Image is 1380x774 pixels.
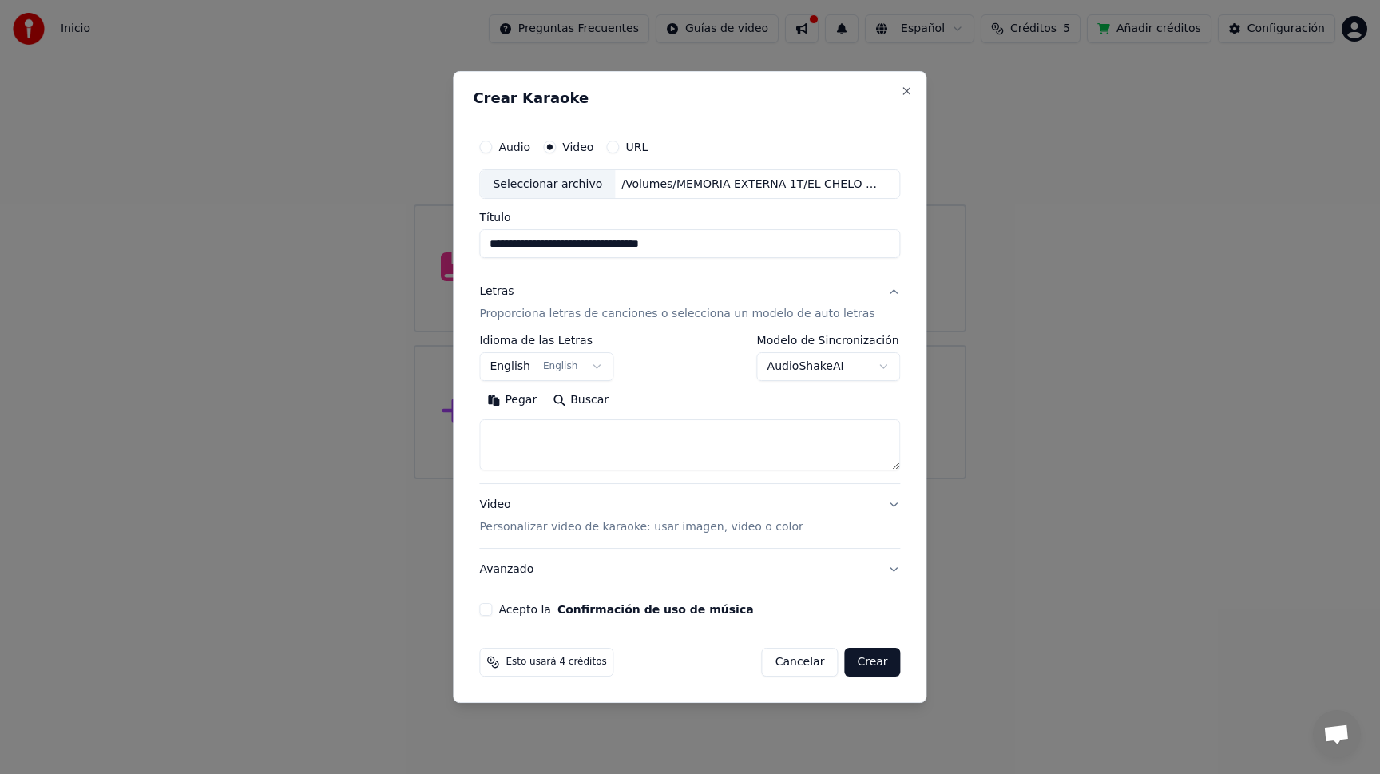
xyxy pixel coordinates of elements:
label: Acepto la [498,604,753,615]
span: Esto usará 4 créditos [506,656,606,669]
label: Título [479,212,900,224]
button: LetrasProporciona letras de canciones o selecciona un modelo de auto letras [479,272,900,335]
p: Personalizar video de karaoke: usar imagen, video o color [479,519,803,535]
button: Pegar [479,388,545,414]
button: Buscar [545,388,617,414]
div: LetrasProporciona letras de canciones o selecciona un modelo de auto letras [479,335,900,484]
div: Letras [479,284,514,300]
button: Crear [844,648,900,677]
div: Video [479,498,803,536]
label: Idioma de las Letras [479,335,613,347]
div: /Volumes/MEMORIA EXTERNA 1T/EL CHELO OFICIAL /videos youtube/MENTIROSO EL [PERSON_NAME] VIDEO [PE... [615,177,886,193]
button: Avanzado [479,549,900,590]
div: Seleccionar archivo [480,170,615,199]
label: Video [562,141,593,153]
label: Modelo de Sincronización [757,335,901,347]
h2: Crear Karaoke [473,91,906,105]
p: Proporciona letras de canciones o selecciona un modelo de auto letras [479,307,874,323]
button: Acepto la [557,604,754,615]
button: Cancelar [762,648,839,677]
label: URL [625,141,648,153]
button: VideoPersonalizar video de karaoke: usar imagen, video o color [479,485,900,549]
label: Audio [498,141,530,153]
